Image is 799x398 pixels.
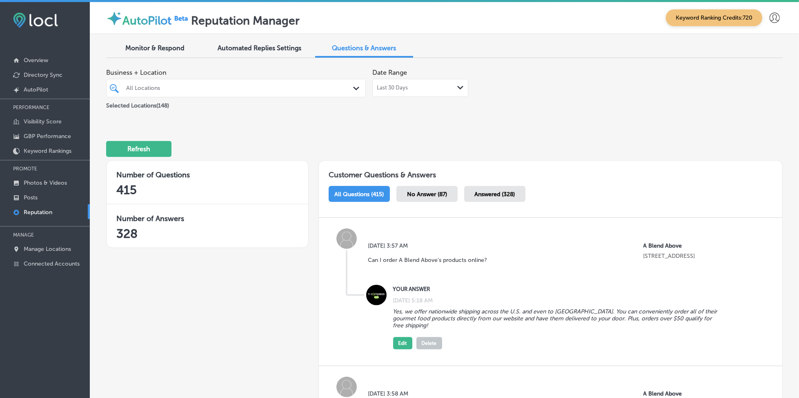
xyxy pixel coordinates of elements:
[335,191,384,198] span: All Questions (415)
[13,13,58,28] img: fda3e92497d09a02dc62c9cd864e3231.png
[24,194,38,201] p: Posts
[407,191,447,198] span: No Answer (87)
[643,242,723,249] p: A Blend Above
[24,260,80,267] p: Connected Accounts
[24,72,62,78] p: Directory Sync
[122,14,171,27] label: AutoPilot
[368,390,525,397] label: [DATE] 3:58 AM
[126,85,354,92] div: All Locations
[24,118,62,125] p: Visibility Score
[126,44,185,52] span: Monitor & Respond
[666,9,762,26] span: Keyword Ranking Credits: 720
[393,286,720,292] label: YOUR ANSWER
[416,337,442,349] button: Delete
[218,44,302,52] span: Automated Replies Settings
[332,44,396,52] span: Questions & Answers
[106,69,366,76] span: Business + Location
[106,99,169,109] p: Selected Locations ( 148 )
[24,133,71,140] p: GBP Performance
[24,148,71,154] p: Keyword Rankings
[393,297,433,304] label: [DATE] 5:18 AM
[372,69,407,76] label: Date Range
[24,57,48,64] p: Overview
[24,179,67,186] p: Photos & Videos
[319,161,782,183] h1: Customer Questions & Answers
[24,246,71,253] p: Manage Locations
[393,308,720,329] p: Yes, we offer nationwide shipping across the U.S. and even to [GEOGRAPHIC_DATA]. You can convenie...
[24,86,48,93] p: AutoPilot
[24,209,52,216] p: Reputation
[643,253,723,259] p: 289 Westmeadow Pl
[106,10,122,27] img: autopilot-icon
[368,242,493,249] label: [DATE] 3:57 AM
[116,183,298,197] h2: 415
[475,191,515,198] span: Answered (328)
[368,257,487,264] p: Can I order A Blend Above’s products online?
[116,226,298,241] h2: 328
[116,170,298,179] h3: Number of Questions
[377,85,408,91] span: Last 30 Days
[171,14,191,22] img: Beta
[106,141,171,157] button: Refresh
[643,390,723,397] p: A Blend Above
[191,14,300,27] label: Reputation Manager
[116,214,298,223] h3: Number of Answers
[393,337,412,349] button: Edit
